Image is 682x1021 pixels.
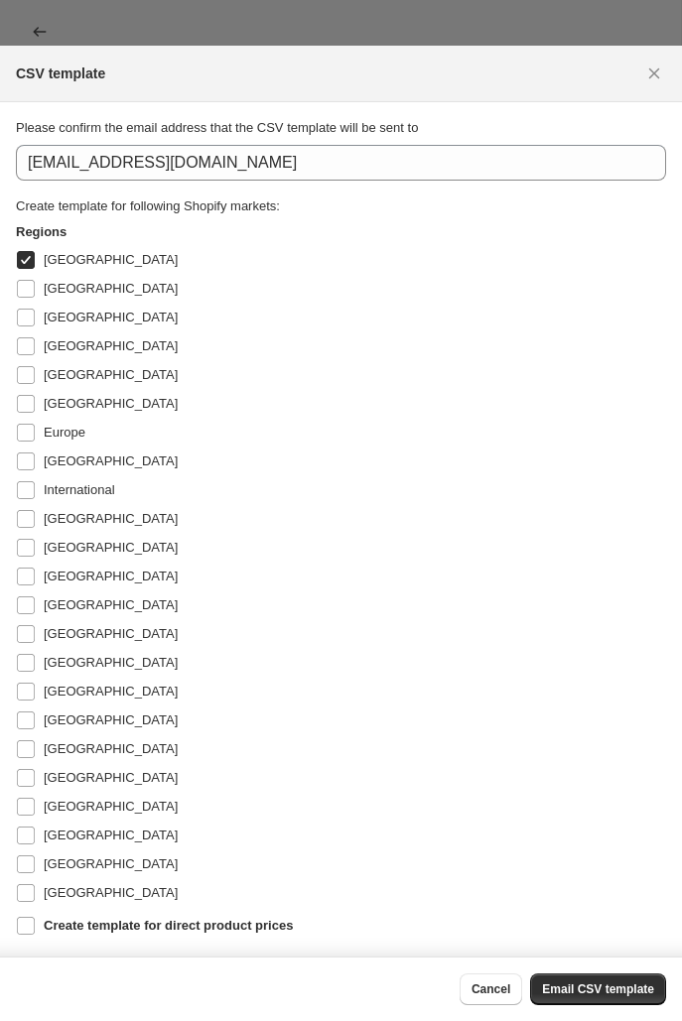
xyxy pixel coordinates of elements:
[530,973,666,1005] button: Email CSV template
[44,885,178,900] span: [GEOGRAPHIC_DATA]
[16,64,105,83] h2: CSV template
[44,684,178,699] span: [GEOGRAPHIC_DATA]
[44,712,178,727] span: [GEOGRAPHIC_DATA]
[44,626,178,641] span: [GEOGRAPHIC_DATA]
[460,973,522,1005] button: Cancel
[16,196,666,216] div: Create template for following Shopify markets:
[44,799,178,814] span: [GEOGRAPHIC_DATA]
[44,569,178,583] span: [GEOGRAPHIC_DATA]
[542,981,654,997] span: Email CSV template
[44,511,178,526] span: [GEOGRAPHIC_DATA]
[44,770,178,785] span: [GEOGRAPHIC_DATA]
[472,981,510,997] span: Cancel
[44,281,178,296] span: [GEOGRAPHIC_DATA]
[44,338,178,353] span: [GEOGRAPHIC_DATA]
[44,655,178,670] span: [GEOGRAPHIC_DATA]
[16,120,418,135] span: Please confirm the email address that the CSV template will be sent to
[44,918,293,933] b: Create template for direct product prices
[44,310,178,324] span: [GEOGRAPHIC_DATA]
[44,540,178,555] span: [GEOGRAPHIC_DATA]
[44,828,178,842] span: [GEOGRAPHIC_DATA]
[44,252,178,267] span: [GEOGRAPHIC_DATA]
[44,856,178,871] span: [GEOGRAPHIC_DATA]
[44,367,178,382] span: [GEOGRAPHIC_DATA]
[44,425,85,440] span: Europe
[44,396,178,411] span: [GEOGRAPHIC_DATA]
[638,58,670,89] button: Close
[44,453,178,468] span: [GEOGRAPHIC_DATA]
[16,222,666,242] h3: Regions
[44,741,178,756] span: [GEOGRAPHIC_DATA]
[44,597,178,612] span: [GEOGRAPHIC_DATA]
[44,482,115,497] span: International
